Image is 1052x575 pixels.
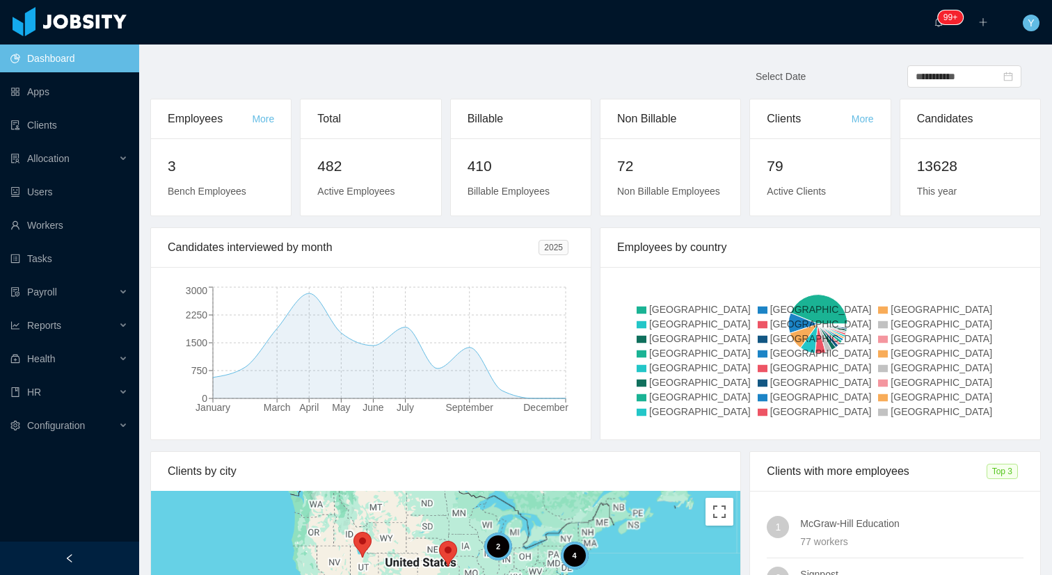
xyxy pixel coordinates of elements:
span: [GEOGRAPHIC_DATA] [770,333,872,344]
h2: 79 [767,155,873,177]
h2: 410 [468,155,574,177]
span: Active Employees [317,186,394,197]
span: Payroll [27,286,57,298]
h2: 482 [317,155,424,177]
tspan: June [362,402,384,413]
span: Y [1028,15,1034,31]
span: [GEOGRAPHIC_DATA] [891,377,992,388]
tspan: 750 [191,365,208,376]
span: [GEOGRAPHIC_DATA] [649,304,751,315]
span: [GEOGRAPHIC_DATA] [891,391,992,403]
span: [GEOGRAPHIC_DATA] [891,348,992,359]
span: Bench Employees [168,186,246,197]
a: icon: appstoreApps [10,78,128,106]
span: [GEOGRAPHIC_DATA] [649,377,751,388]
button: Toggle fullscreen view [706,498,733,526]
i: icon: solution [10,154,20,163]
a: icon: profileTasks [10,245,128,273]
i: icon: line-chart [10,321,20,330]
tspan: 1500 [186,337,207,348]
tspan: January [196,402,230,413]
i: icon: file-protect [10,287,20,297]
a: icon: auditClients [10,111,128,139]
h2: 13628 [917,155,1023,177]
div: Clients by city [168,452,724,491]
span: Select Date [756,71,806,82]
span: [GEOGRAPHIC_DATA] [770,318,872,330]
span: [GEOGRAPHIC_DATA] [770,406,872,417]
span: [GEOGRAPHIC_DATA] [770,348,872,359]
div: Employees by country [617,228,1023,267]
i: icon: setting [10,421,20,430]
span: [GEOGRAPHIC_DATA] [770,377,872,388]
h2: 3 [168,155,274,177]
div: 77 workers [800,534,1023,549]
a: icon: userWorkers [10,211,128,239]
span: [GEOGRAPHIC_DATA] [649,348,751,359]
a: icon: robotUsers [10,178,128,206]
span: HR [27,387,41,398]
span: [GEOGRAPHIC_DATA] [649,406,751,417]
span: [GEOGRAPHIC_DATA] [649,318,751,330]
span: Active Clients [767,186,826,197]
sup: 453 [938,10,963,24]
div: 2 [484,533,512,560]
tspan: September [445,402,493,413]
span: [GEOGRAPHIC_DATA] [770,391,872,403]
span: [GEOGRAPHIC_DATA] [770,362,872,373]
div: Employees [168,99,252,138]
tspan: March [264,402,291,413]
span: [GEOGRAPHIC_DATA] [891,318,992,330]
span: [GEOGRAPHIC_DATA] [649,391,751,403]
div: Total [317,99,424,138]
i: icon: calendar [1003,72,1013,81]
span: Top 3 [987,464,1018,479]
div: Clients [767,99,851,138]
div: Billable [468,99,574,138]
i: icon: medicine-box [10,354,20,364]
tspan: 3000 [186,285,207,296]
tspan: December [523,402,568,413]
span: [GEOGRAPHIC_DATA] [891,333,992,344]
a: icon: pie-chartDashboard [10,44,128,72]
tspan: 0 [202,393,207,404]
a: More [252,113,274,124]
div: Clients with more employees [767,452,986,491]
tspan: July [397,402,414,413]
div: 4 [560,542,588,569]
span: [GEOGRAPHIC_DATA] [770,304,872,315]
tspan: 2250 [186,309,207,321]
span: Non Billable Employees [617,186,720,197]
span: [GEOGRAPHIC_DATA] [891,406,992,417]
span: Configuration [27,420,85,431]
h2: 72 [617,155,724,177]
span: Reports [27,320,61,331]
span: [GEOGRAPHIC_DATA] [891,304,992,315]
span: Billable Employees [468,186,550,197]
div: Candidates interviewed by month [168,228,539,267]
tspan: May [332,402,350,413]
h4: McGraw-Hill Education [800,516,1023,531]
span: Health [27,353,55,364]
a: More [852,113,874,124]
div: Candidates [917,99,1023,138]
span: 2025 [539,240,568,255]
i: icon: plus [978,17,988,27]
i: icon: book [10,387,20,397]
span: Allocation [27,153,70,164]
tspan: April [299,402,319,413]
i: icon: bell [934,17,943,27]
span: [GEOGRAPHIC_DATA] [649,362,751,373]
span: [GEOGRAPHIC_DATA] [649,333,751,344]
span: [GEOGRAPHIC_DATA] [891,362,992,373]
div: Non Billable [617,99,724,138]
span: 1 [775,516,781,538]
span: This year [917,186,957,197]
